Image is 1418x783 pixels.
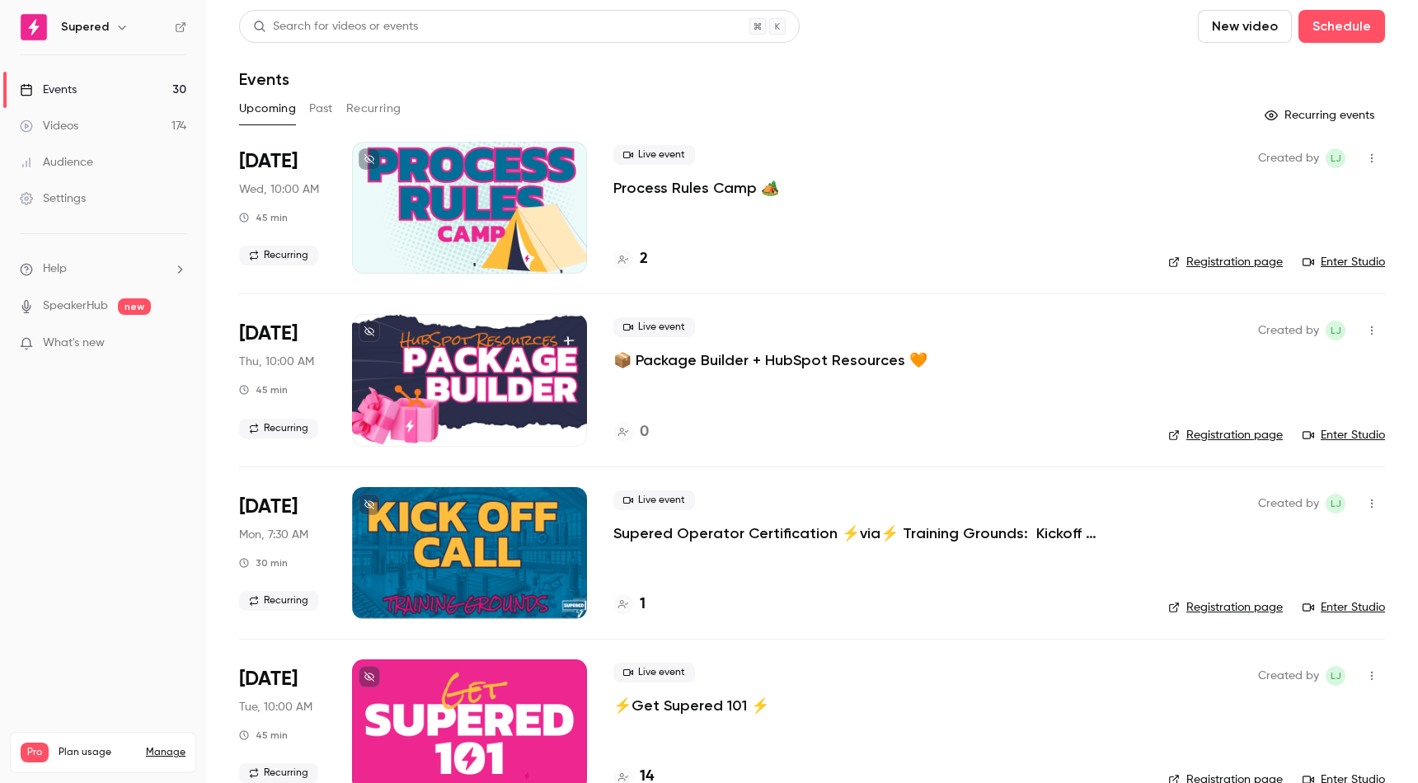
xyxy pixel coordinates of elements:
[1298,10,1385,43] button: Schedule
[1258,666,1319,686] span: Created by
[21,743,49,762] span: Pro
[239,591,318,611] span: Recurring
[1168,427,1283,443] a: Registration page
[239,96,296,122] button: Upcoming
[1303,427,1385,443] a: Enter Studio
[613,317,695,337] span: Live event
[613,593,646,616] a: 1
[239,148,298,175] span: [DATE]
[239,729,288,742] div: 45 min
[43,298,108,315] a: SpeakerHub
[613,696,769,715] a: ⚡️Get Supered 101 ⚡️
[239,383,288,396] div: 45 min
[20,82,77,98] div: Events
[239,666,298,692] span: [DATE]
[613,145,695,165] span: Live event
[1303,254,1385,270] a: Enter Studio
[61,19,109,35] h6: Supered
[1331,666,1341,686] span: LJ
[43,260,67,278] span: Help
[239,354,314,370] span: Thu, 10:00 AM
[613,490,695,510] span: Live event
[613,663,695,682] span: Live event
[118,298,151,315] span: new
[613,523,1108,543] a: Supered Operator Certification ⚡️via⚡️ Training Grounds: Kickoff Call
[167,336,186,351] iframe: Noticeable Trigger
[346,96,401,122] button: Recurring
[1258,494,1319,513] span: Created by
[1258,148,1319,168] span: Created by
[239,142,326,274] div: Sep 10 Wed, 12:00 PM (America/New York)
[1326,148,1345,168] span: Lindsay John
[1326,666,1345,686] span: Lindsay John
[253,18,418,35] div: Search for videos or events
[20,260,186,278] li: help-dropdown-opener
[1331,321,1341,340] span: LJ
[613,421,649,443] a: 0
[613,350,927,370] a: 📦 Package Builder + HubSpot Resources 🧡
[146,746,185,759] a: Manage
[59,746,136,759] span: Plan usage
[613,178,779,198] a: Process Rules Camp 🏕️
[1257,102,1385,129] button: Recurring events
[640,593,646,616] h4: 1
[20,118,78,134] div: Videos
[1168,599,1283,616] a: Registration page
[1258,321,1319,340] span: Created by
[1331,148,1341,168] span: LJ
[43,335,105,352] span: What's new
[239,556,288,570] div: 30 min
[613,248,648,270] a: 2
[239,487,326,619] div: Sep 15 Mon, 9:30 AM (America/New York)
[1303,599,1385,616] a: Enter Studio
[20,154,93,171] div: Audience
[239,211,288,224] div: 45 min
[239,314,326,446] div: Sep 11 Thu, 12:00 PM (America/New York)
[239,69,289,89] h1: Events
[239,494,298,520] span: [DATE]
[239,419,318,438] span: Recurring
[1331,494,1341,513] span: LJ
[1326,321,1345,340] span: Lindsay John
[239,181,319,198] span: Wed, 10:00 AM
[239,246,318,265] span: Recurring
[239,321,298,347] span: [DATE]
[640,421,649,443] h4: 0
[640,248,648,270] h4: 2
[1326,494,1345,513] span: Lindsay John
[239,763,318,783] span: Recurring
[20,190,86,207] div: Settings
[1198,10,1292,43] button: New video
[239,527,308,543] span: Mon, 7:30 AM
[309,96,333,122] button: Past
[21,14,47,40] img: Supered
[1168,254,1283,270] a: Registration page
[239,699,312,715] span: Tue, 10:00 AM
